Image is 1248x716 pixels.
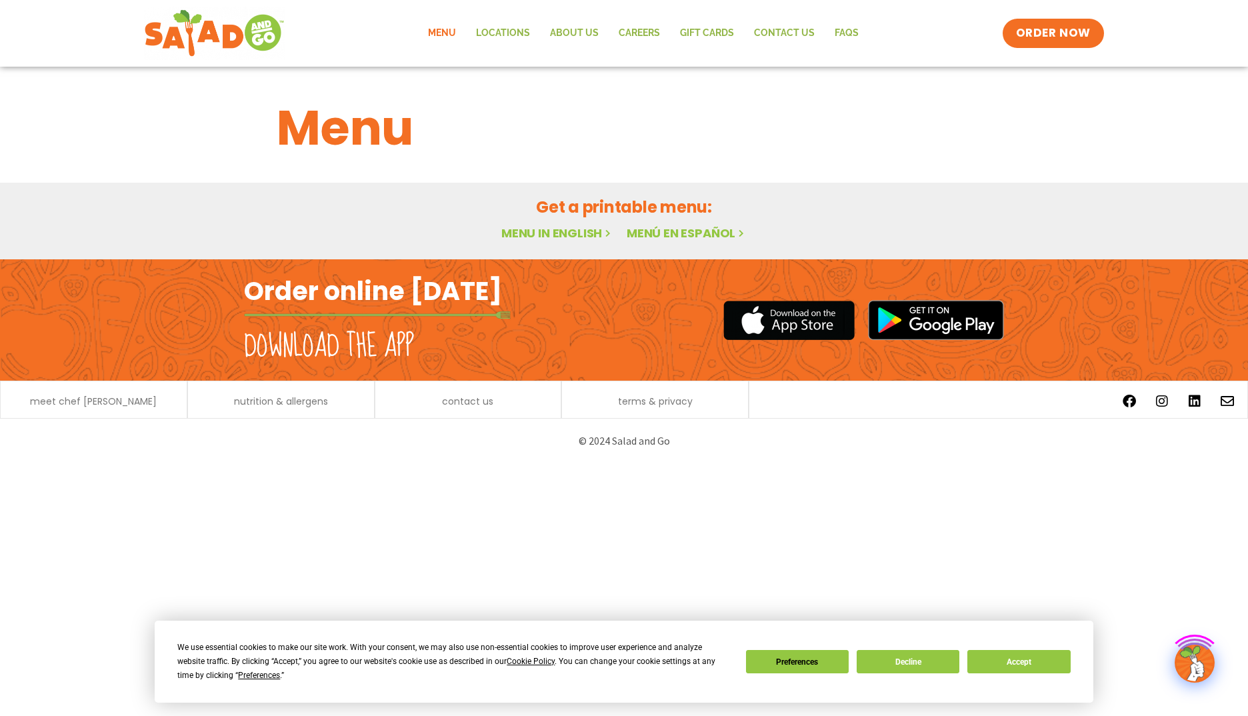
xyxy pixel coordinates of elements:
nav: Menu [418,18,869,49]
span: ORDER NOW [1016,25,1091,41]
a: Careers [609,18,670,49]
img: new-SAG-logo-768×292 [144,7,285,60]
span: Preferences [238,671,280,680]
p: © 2024 Salad and Go [251,432,997,450]
span: Cookie Policy [507,657,555,666]
div: We use essential cookies to make our site work. With your consent, we may also use non-essential ... [177,641,729,683]
a: About Us [540,18,609,49]
a: nutrition & allergens [234,397,328,406]
a: FAQs [825,18,869,49]
img: fork [244,311,511,319]
button: Accept [967,650,1070,673]
button: Preferences [746,650,849,673]
a: terms & privacy [618,397,693,406]
a: Contact Us [744,18,825,49]
a: ORDER NOW [1003,19,1104,48]
h1: Menu [277,92,971,164]
a: GIFT CARDS [670,18,744,49]
button: Decline [857,650,959,673]
h2: Order online [DATE] [244,275,502,307]
img: appstore [723,299,855,342]
a: contact us [442,397,493,406]
h2: Get a printable menu: [277,195,971,219]
h2: Download the app [244,328,414,365]
a: Menú en español [627,225,747,241]
a: meet chef [PERSON_NAME] [30,397,157,406]
div: Cookie Consent Prompt [155,621,1093,703]
a: Menu [418,18,466,49]
a: Menu in English [501,225,613,241]
img: google_play [868,300,1004,340]
a: Locations [466,18,540,49]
